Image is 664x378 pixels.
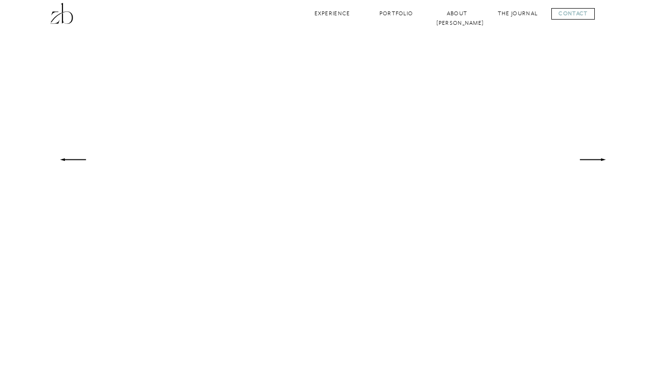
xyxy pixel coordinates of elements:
[280,6,384,22] h3: Select Work
[497,9,538,18] a: The Journal
[313,9,352,18] a: Experience
[377,9,416,18] a: Portfolio
[436,9,478,18] a: About [PERSON_NAME]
